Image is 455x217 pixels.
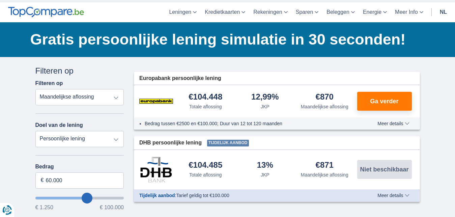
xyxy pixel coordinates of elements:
[201,2,249,22] a: Kredietkaarten
[391,2,427,22] a: Meer Info
[316,93,334,102] div: €870
[301,103,348,110] div: Maandelijkse aflossing
[189,161,222,170] div: €104.485
[139,139,202,147] span: DHB persoonlijke lening
[189,171,222,178] div: Totale aflossing
[139,93,173,110] img: product.pl.alt Europabank
[372,121,414,126] button: Meer details
[322,2,359,22] a: Beleggen
[35,65,124,77] div: Filteren op
[370,98,398,104] span: Ga verder
[176,193,229,198] span: Tarief geldig tot €100.000
[357,160,412,179] button: Niet beschikbaar
[35,80,63,86] label: Filteren op
[261,103,269,110] div: JKP
[257,161,273,170] div: 13%
[139,157,173,182] img: product.pl.alt DHB Bank
[360,166,408,172] span: Niet beschikbaar
[134,192,358,199] div: :
[357,92,412,111] button: Ga verder
[165,2,201,22] a: Leningen
[261,171,269,178] div: JKP
[139,193,175,198] span: Tijdelijk aanbod
[189,103,222,110] div: Totale aflossing
[292,2,323,22] a: Sparen
[139,75,221,82] span: Europabank persoonlijke lening
[251,93,279,102] div: 12,99%
[316,161,334,170] div: €871
[359,2,391,22] a: Energie
[189,93,222,102] div: €104.448
[100,205,124,210] span: € 100.000
[207,140,249,146] span: Tijdelijk aanbod
[35,197,124,199] input: wantToBorrow
[249,2,291,22] a: Rekeningen
[301,171,348,178] div: Maandelijkse aflossing
[145,120,353,127] li: Bedrag tussen €2500 en €100.000; Duur van 12 tot 120 maanden
[436,2,451,22] a: nl
[35,122,83,128] label: Doel van de lening
[372,193,414,198] button: Meer details
[377,121,409,126] span: Meer details
[377,193,409,198] span: Meer details
[8,7,84,18] img: TopCompare
[41,177,44,184] span: €
[30,29,420,50] h1: Gratis persoonlijke lening simulatie in 30 seconden!
[35,205,53,210] span: € 1.250
[35,164,124,170] label: Bedrag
